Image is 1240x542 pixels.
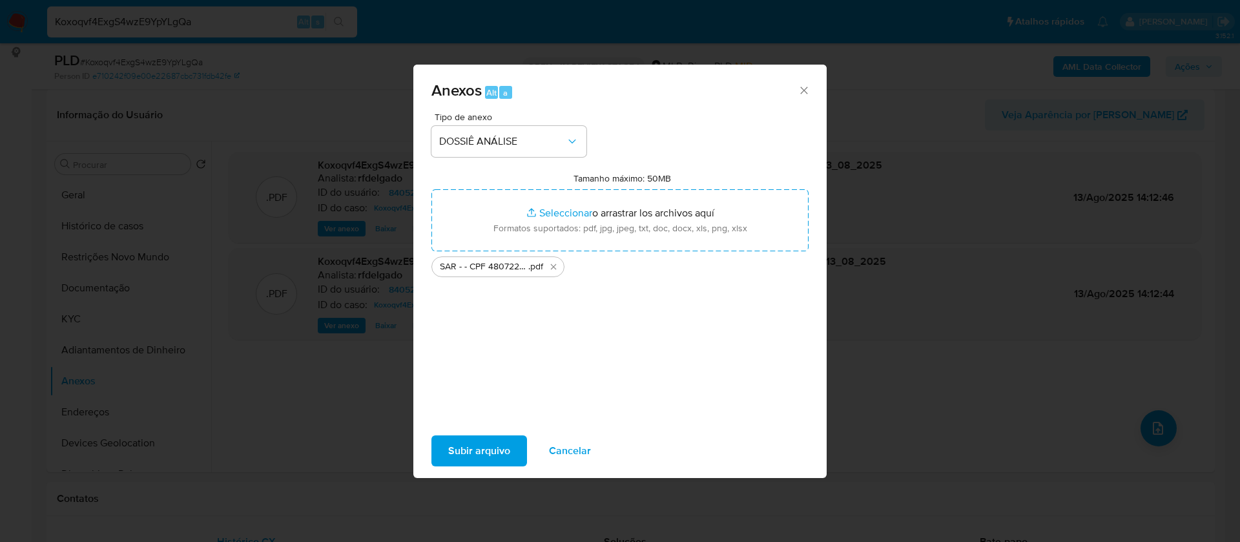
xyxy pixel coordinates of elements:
button: Cerrar [798,84,809,96]
button: Eliminar SAR - - CPF 48072273434 - RENATO DE SOUSA COUTO.pdf [546,259,561,275]
span: Tipo de anexo [435,112,590,121]
button: Subir arquivo [431,435,527,466]
span: .pdf [528,260,543,273]
span: Cancelar [549,437,591,465]
span: DOSSIÊ ANÁLISE [439,135,566,148]
button: DOSSIÊ ANÁLISE [431,126,586,157]
label: Tamanho máximo: 50MB [573,172,671,184]
span: SAR - - CPF 48072273434 - [PERSON_NAME] [440,260,528,273]
span: Alt [486,87,497,99]
span: a [503,87,508,99]
button: Cancelar [532,435,608,466]
ul: Archivos seleccionados [431,251,809,277]
span: Subir arquivo [448,437,510,465]
span: Anexos [431,79,482,101]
